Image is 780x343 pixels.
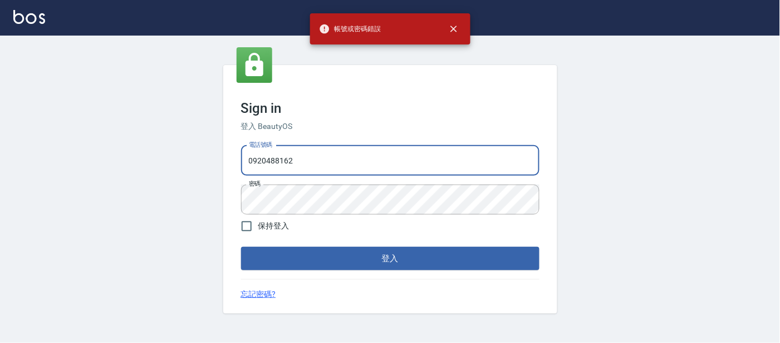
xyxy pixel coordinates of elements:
[241,101,539,116] h3: Sign in
[319,23,381,34] span: 帳號或密碼錯誤
[241,289,276,300] a: 忘記密碼?
[441,17,466,41] button: close
[258,220,290,232] span: 保持登入
[249,180,261,188] label: 密碼
[241,121,539,132] h6: 登入 BeautyOS
[13,10,45,24] img: Logo
[249,141,272,149] label: 電話號碼
[241,247,539,270] button: 登入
